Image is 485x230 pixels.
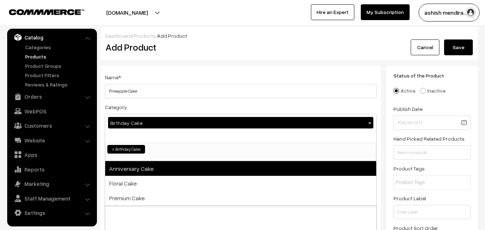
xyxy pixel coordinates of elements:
[444,39,473,55] button: Save
[9,31,94,44] a: Catalog
[134,33,156,39] a: Products
[81,4,173,22] button: [DOMAIN_NAME]
[393,87,415,94] label: Active
[393,105,423,113] label: Publish Date
[157,33,187,39] span: Add Product
[9,105,94,118] a: WebPOS
[9,134,94,147] a: Website
[9,7,72,16] a: COMMMERCE
[396,179,458,186] input: Product Tags
[311,4,354,20] a: Hire an Expert
[106,33,132,39] a: Dashboard
[105,84,377,98] input: Name
[106,42,378,53] h2: Add Product
[393,205,471,219] input: Enter Label
[9,9,84,15] img: COMMMERCE
[105,74,121,81] label: Name
[465,7,476,18] img: user
[105,161,376,176] span: Anniversary Cake
[9,90,94,103] a: Orders
[105,191,376,205] span: Premium Cake
[23,71,94,79] a: Product Filters
[112,146,115,152] span: ×
[393,165,425,172] label: Product Tags
[361,4,410,20] a: My Subscription
[106,32,473,39] div: / /
[420,87,446,94] label: Inactive
[23,81,94,88] a: Reviews & Ratings
[393,135,465,142] label: Hand Picked Related Products
[9,163,94,176] a: Reports
[107,145,145,154] li: Birthday Cake
[23,43,94,51] a: Categories
[393,194,426,202] label: Product Label
[9,177,94,190] a: Marketing
[411,39,439,55] a: Cancel
[9,148,94,161] a: Apps
[9,119,94,132] a: Customers
[393,72,453,79] span: Status of the Product
[393,145,471,160] input: Search products
[9,192,94,205] a: Staff Management
[419,4,480,22] button: ashish mendira…
[105,176,376,191] span: Floral Cake
[393,116,471,130] input: Publish Date
[9,206,94,219] a: Settings
[23,62,94,70] a: Product Groups
[108,117,373,128] div: Birthday Cake
[105,103,127,111] label: Category
[367,119,373,126] button: ×
[23,53,94,60] a: Products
